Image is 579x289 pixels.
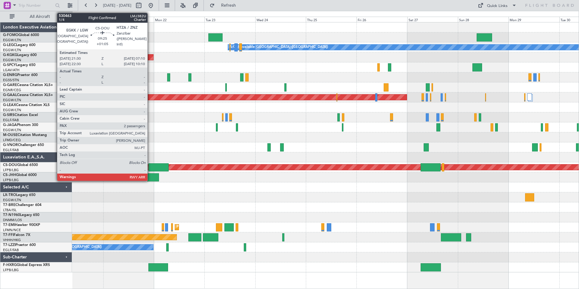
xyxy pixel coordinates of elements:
[3,223,40,227] a: T7-EMIHawker 900XP
[3,143,18,147] span: G-VNOR
[3,128,21,132] a: EGGW/LTN
[3,173,37,177] a: CS-JHHGlobal 6000
[3,73,38,77] a: G-ENRGPraetor 600
[3,208,17,212] a: LTBA/ISL
[230,43,328,52] div: A/C Unavailable [GEOGRAPHIC_DATA] ([GEOGRAPHIC_DATA])
[3,108,21,112] a: EGGW/LTN
[3,143,44,147] a: G-VNORChallenger 650
[3,263,17,267] span: F-HXRG
[207,1,243,10] button: Refresh
[3,193,35,197] a: LX-TROLegacy 650
[3,148,19,152] a: EGLF/FAB
[3,243,36,247] a: T7-LZZIPraetor 600
[3,103,16,107] span: G-LEAX
[3,163,38,167] a: CS-DOUGlobal 6500
[52,17,103,22] div: Sat 20
[3,93,53,97] a: G-GAALCessna Citation XLS+
[3,53,17,57] span: G-KGKG
[3,43,35,47] a: G-LEGCLegacy 600
[3,133,47,137] a: M-OUSECitation Mustang
[204,17,255,22] div: Tue 23
[3,213,20,217] span: T7-N1960
[3,63,16,67] span: G-SPCY
[3,198,21,202] a: EGGW/LTN
[3,118,19,122] a: EGLF/FAB
[3,58,21,62] a: EGGW/LTN
[154,17,204,22] div: Mon 22
[3,38,21,42] a: EGGW/LTN
[3,78,19,82] a: EGSS/STN
[3,248,19,252] a: EGLF/FAB
[16,15,64,19] span: All Aircraft
[3,73,17,77] span: G-ENRG
[3,233,30,237] a: T7-FFIFalcon 7X
[407,17,458,22] div: Sat 27
[3,123,17,127] span: G-JAGA
[3,98,21,102] a: EGGW/LTN
[3,168,19,172] a: LFPB/LBG
[103,3,131,8] span: [DATE] - [DATE]
[3,68,19,72] a: LGAV/ATH
[3,43,16,47] span: G-LEGC
[3,178,19,182] a: LFPB/LBG
[255,17,306,22] div: Wed 24
[3,123,38,127] a: G-JAGAPhenom 300
[3,203,15,207] span: T7-BRE
[3,88,21,92] a: EGNR/CEG
[177,223,234,232] div: Planned Maint [GEOGRAPHIC_DATA]
[458,17,508,22] div: Sun 28
[103,17,154,22] div: Sun 21
[3,243,15,247] span: T7-LZZI
[3,173,16,177] span: CS-JHH
[3,163,17,167] span: CS-DOU
[3,233,14,237] span: T7-FFI
[3,268,19,272] a: LFPB/LBG
[475,1,520,10] button: Quick Links
[3,33,39,37] a: G-FOMOGlobal 6000
[3,213,39,217] a: T7-N1960Legacy 650
[306,17,356,22] div: Thu 25
[3,93,17,97] span: G-GAAL
[3,113,15,117] span: G-SIRS
[3,263,50,267] a: F-HXRGGlobal Express XRS
[216,3,241,8] span: Refresh
[18,1,53,10] input: Trip Number
[7,12,66,22] button: All Aircraft
[3,48,21,52] a: EGGW/LTN
[487,3,508,9] div: Quick Links
[3,193,16,197] span: LX-TRO
[3,223,15,227] span: T7-EMI
[3,53,37,57] a: G-KGKGLegacy 600
[3,218,22,222] a: DNMM/LOS
[3,113,38,117] a: G-SIRSCitation Excel
[3,228,21,232] a: LFMN/NCE
[3,238,21,242] a: VHHH/HKG
[3,83,53,87] a: G-GARECessna Citation XLS+
[3,33,18,37] span: G-FOMO
[3,83,17,87] span: G-GARE
[508,17,559,22] div: Mon 29
[3,203,41,207] a: T7-BREChallenger 604
[356,17,407,22] div: Fri 26
[3,63,35,67] a: G-SPCYLegacy 650
[73,12,84,17] div: [DATE]
[3,138,21,142] a: LFMD/CEQ
[3,133,18,137] span: M-OUSE
[3,103,50,107] a: G-LEAXCessna Citation XLS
